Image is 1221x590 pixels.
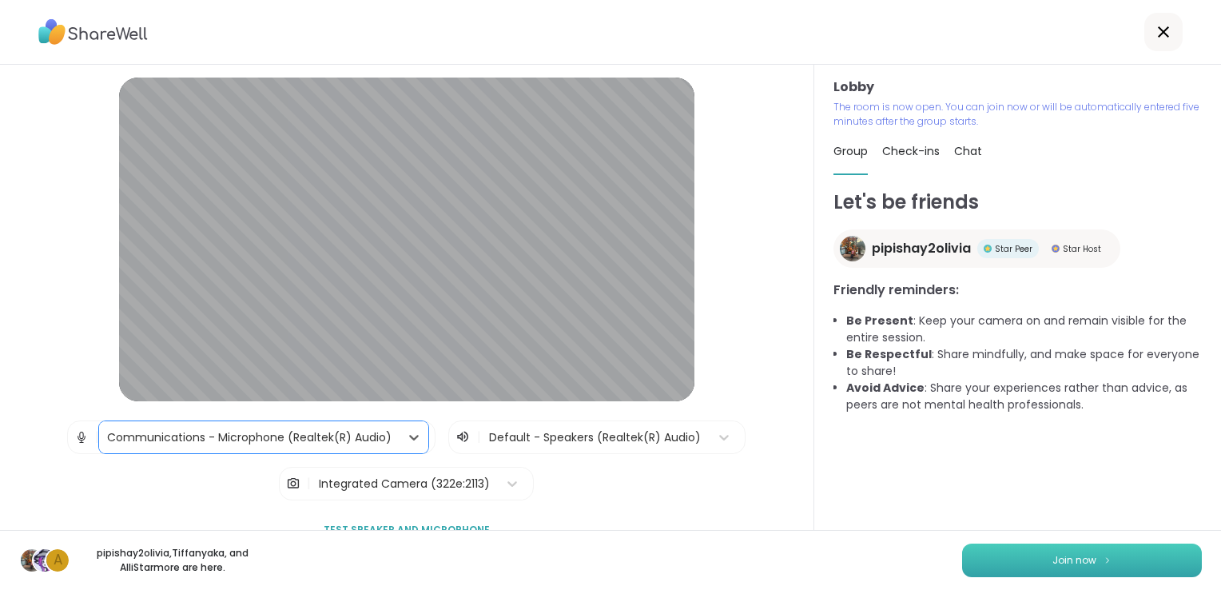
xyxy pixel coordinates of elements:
b: Avoid Advice [846,380,925,396]
b: Be Present [846,313,913,329]
img: pipishay2olivia [21,549,43,572]
img: Camera [286,468,300,500]
h3: Lobby [833,78,1202,97]
a: pipishay2oliviapipishay2oliviaStar PeerStar PeerStar HostStar Host [833,229,1120,268]
span: | [477,428,481,447]
img: Tiffanyaka [34,549,56,572]
span: pipishay2olivia [872,239,971,258]
h3: Friendly reminders: [833,281,1202,300]
li: : Keep your camera on and remain visible for the entire session. [846,313,1202,346]
b: Be Respectful [846,346,932,362]
span: | [307,468,311,500]
li: : Share mindfully, and make space for everyone to share! [846,346,1202,380]
p: The room is now open. You can join now or will be automatically entered five minutes after the gr... [833,100,1202,129]
span: Chat [954,143,982,159]
img: pipishay2olivia [840,236,865,261]
li: : Share your experiences rather than advice, as peers are not mental health professionals. [846,380,1202,413]
span: Join now [1052,553,1096,568]
img: ShareWell Logo [38,14,148,50]
span: Star Peer [995,243,1032,255]
span: Test speaker and microphone [324,523,490,537]
h1: Let's be friends [833,188,1202,217]
span: Check-ins [882,143,940,159]
button: Test speaker and microphone [317,513,496,547]
span: A [54,550,62,571]
div: Integrated Camera (322e:2113) [319,476,490,492]
button: Join now [962,544,1202,577]
span: Group [833,143,868,159]
img: ShareWell Logomark [1103,556,1112,564]
p: pipishay2olivia , Tiffanyaka , and AlliStar more are here. [83,546,262,575]
span: Star Host [1063,243,1101,255]
div: Communications - Microphone (Realtek(R) Audio) [107,429,392,446]
img: Microphone [74,421,89,453]
img: Star Host [1052,245,1060,253]
span: | [95,421,99,453]
img: Star Peer [984,245,992,253]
